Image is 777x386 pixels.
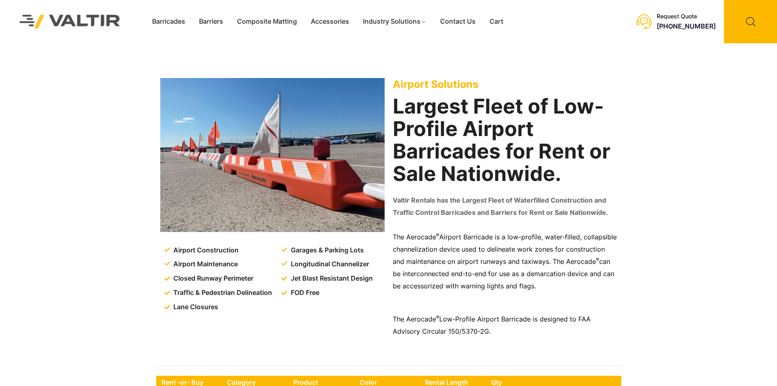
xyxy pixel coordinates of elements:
[9,4,131,39] img: Valtir Rentals
[393,95,617,185] h2: Largest Fleet of Low-Profile Airport Barricades for Rent or Sale Nationwide.
[657,22,716,30] a: [PHONE_NUMBER]
[171,272,253,285] span: Closed Runway Perimeter
[436,314,439,320] sup: ®
[596,257,599,263] sup: ®
[289,258,369,270] span: Longitudinal Channelizer
[304,16,356,28] a: Accessories
[393,313,617,338] p: The Aerocade Low-Profile Airport Barricade is designed to FAA Advisory Circular 150/5370-2G.
[230,16,304,28] a: Composite Matting
[657,13,716,20] div: Request Quote
[192,16,230,28] a: Barriers
[433,16,483,28] a: Contact Us
[393,78,617,90] p: Airport Solutions
[171,287,272,299] span: Traffic & Pedestrian Delineation
[171,258,238,270] span: Airport Maintenance
[356,16,433,28] a: Industry Solutions
[289,272,373,285] span: Jet Blast Resistant Design
[145,16,192,28] a: Barricades
[289,244,364,257] span: Garages & Parking Lots
[171,244,239,257] span: Airport Construction
[436,232,439,238] sup: ®
[483,16,510,28] a: Cart
[289,287,319,299] span: FOD Free
[171,301,218,313] span: Lane Closures
[393,231,617,292] p: The Aerocade Airport Barricade is a low-profile, water-filled, collapsible channelization device ...
[393,194,617,219] p: Valtir Rentals has the Largest Fleet of Waterfilled Construction and Traffic Control Barricades a...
